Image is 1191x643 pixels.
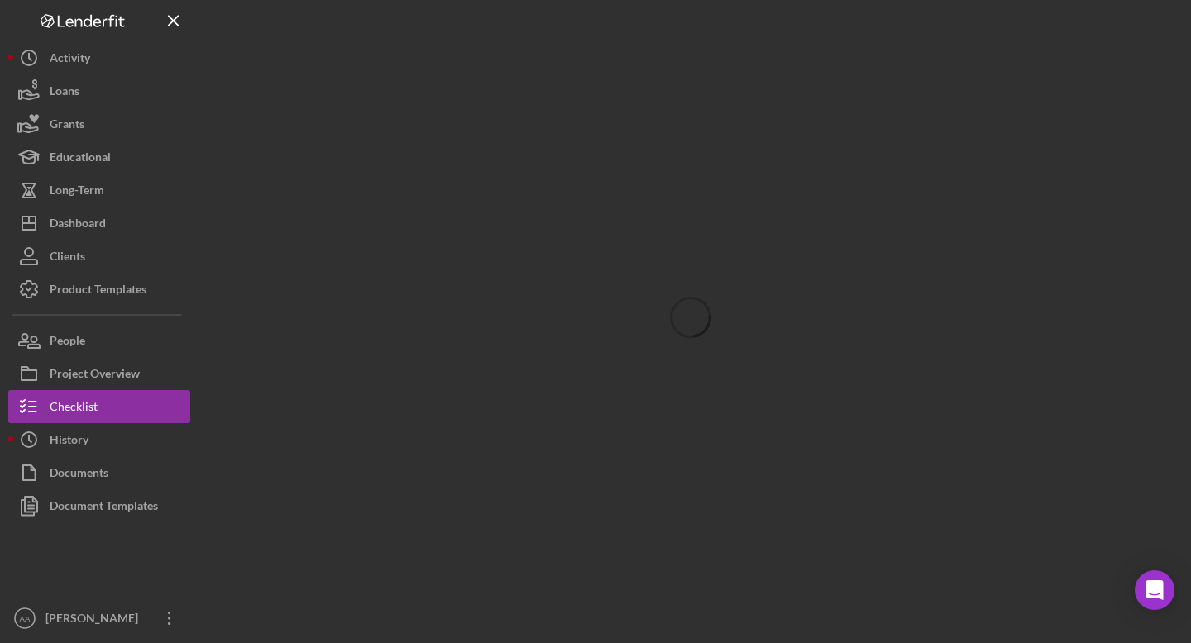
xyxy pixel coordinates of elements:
div: Loans [50,74,79,112]
button: Documents [8,456,190,489]
div: Document Templates [50,489,158,526]
button: Long-Term [8,174,190,207]
button: Product Templates [8,273,190,306]
div: Open Intercom Messenger [1135,570,1174,610]
div: Documents [50,456,108,493]
button: People [8,324,190,357]
text: AA [20,614,31,623]
div: Dashboard [50,207,106,244]
div: History [50,423,88,460]
button: Document Templates [8,489,190,522]
div: Long-Term [50,174,104,211]
button: Checklist [8,390,190,423]
button: Project Overview [8,357,190,390]
button: Dashboard [8,207,190,240]
button: Loans [8,74,190,107]
div: Grants [50,107,84,145]
button: Educational [8,141,190,174]
div: Checklist [50,390,98,427]
div: Product Templates [50,273,146,310]
div: Activity [50,41,90,79]
button: Activity [8,41,190,74]
button: Clients [8,240,190,273]
button: Grants [8,107,190,141]
div: Project Overview [50,357,140,394]
button: History [8,423,190,456]
div: People [50,324,85,361]
button: AA[PERSON_NAME] [8,602,190,635]
div: Educational [50,141,111,178]
div: Clients [50,240,85,277]
div: [PERSON_NAME] [41,602,149,639]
